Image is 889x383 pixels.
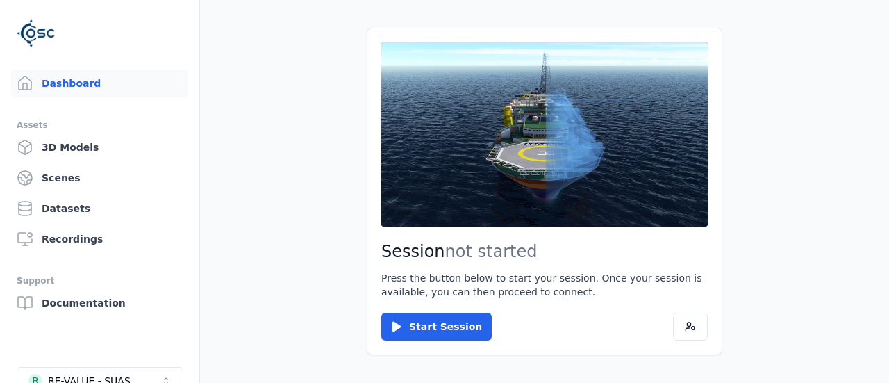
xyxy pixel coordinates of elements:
[11,225,188,253] a: Recordings
[11,164,188,192] a: Scenes
[11,133,188,161] a: 3D Models
[17,272,183,289] div: Support
[17,14,56,53] img: Logo
[445,242,538,261] span: not started
[17,117,183,133] div: Assets
[11,195,188,222] a: Datasets
[381,241,708,263] h2: Session
[11,289,188,317] a: Documentation
[381,271,708,299] p: Press the button below to start your session. Once your session is available, you can then procee...
[381,313,492,341] button: Start Session
[11,70,188,97] a: Dashboard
